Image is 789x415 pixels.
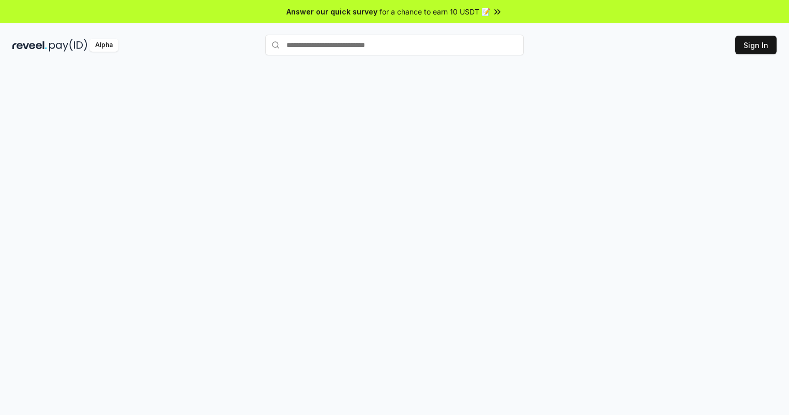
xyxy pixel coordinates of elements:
span: Answer our quick survey [286,6,377,17]
img: reveel_dark [12,39,47,52]
span: for a chance to earn 10 USDT 📝 [380,6,490,17]
img: pay_id [49,39,87,52]
button: Sign In [735,36,777,54]
div: Alpha [89,39,118,52]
